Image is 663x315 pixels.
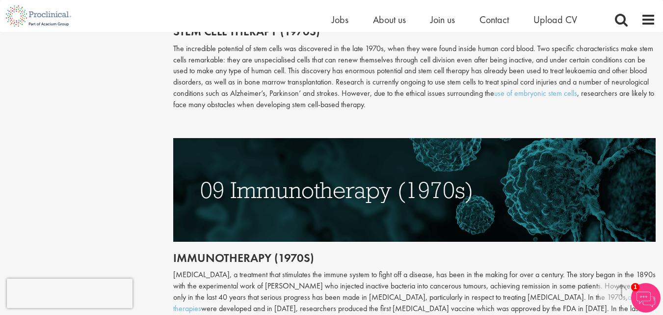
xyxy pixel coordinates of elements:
[173,292,654,314] a: antibody therapies
[479,13,509,26] a: Contact
[173,43,656,111] p: The incredible potential of stem cells was discovered in the late 1970s, when they were found ins...
[631,283,661,313] img: Chatbot
[631,283,639,291] span: 1
[7,279,133,308] iframe: reCAPTCHA
[373,13,406,26] a: About us
[494,88,577,98] a: use of embryonic stem cells
[430,13,455,26] a: Join us
[332,13,348,26] a: Jobs
[533,13,577,26] a: Upload CV
[173,252,656,264] h2: Immunotherapy (1970s)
